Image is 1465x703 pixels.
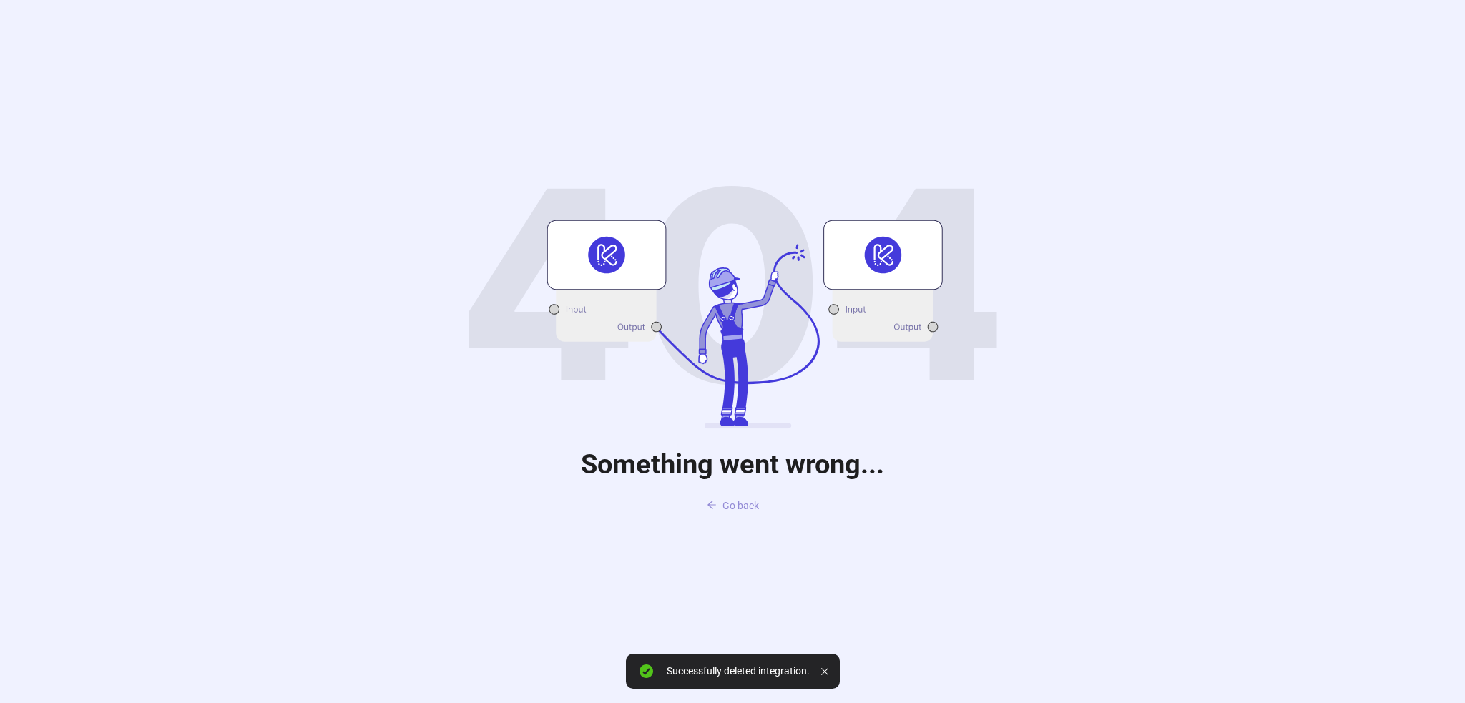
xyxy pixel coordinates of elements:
span: arrow-left [707,500,717,510]
div: Successfully deleted integration. [667,665,810,677]
button: Go back [695,494,770,517]
h1: Something went wrong... [581,448,884,481]
span: Go back [722,500,759,511]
